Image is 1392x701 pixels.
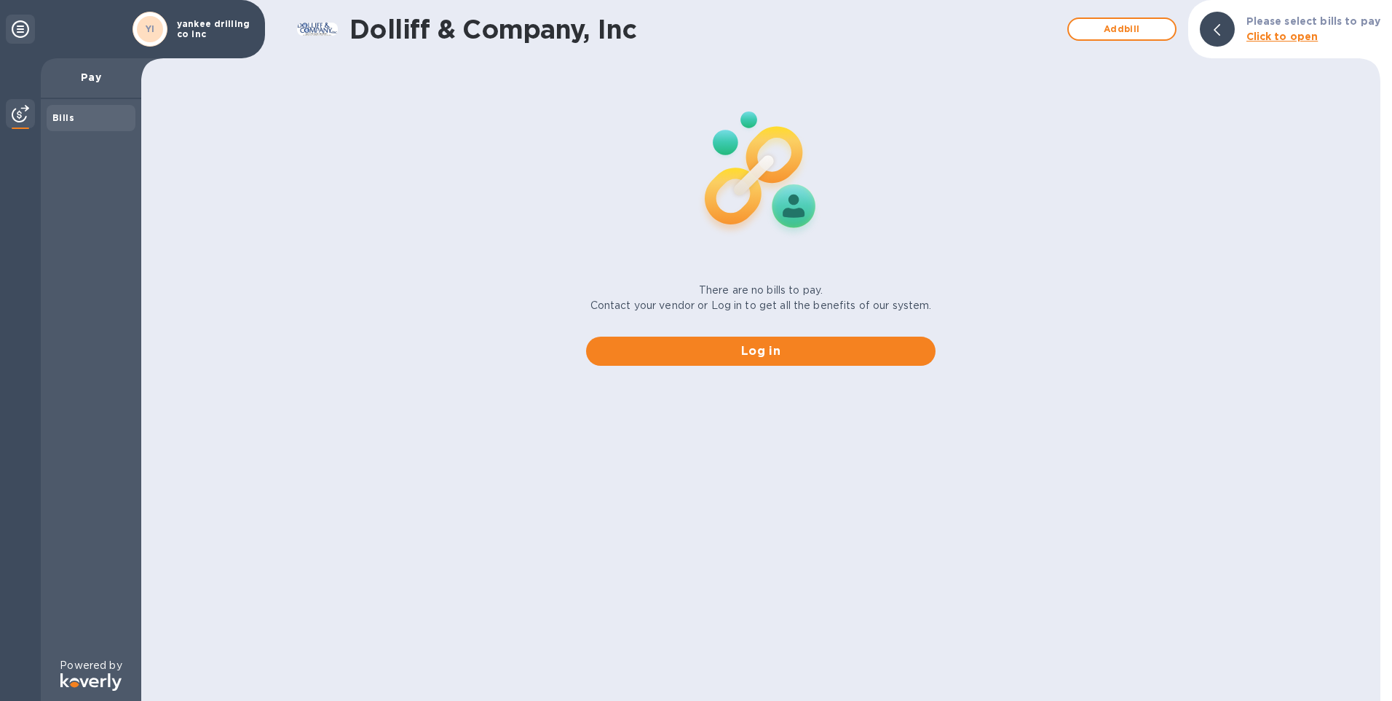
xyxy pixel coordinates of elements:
b: Click to open [1246,31,1318,42]
p: yankee drilling co inc [177,19,250,39]
b: Bills [52,112,74,123]
button: Log in [586,337,936,366]
button: Addbill [1067,17,1177,41]
p: Pay [52,70,130,85]
span: Log in [598,342,924,360]
p: Powered by [60,658,122,673]
p: There are no bills to pay. Contact your vendor or Log in to get all the benefits of our system. [590,283,932,313]
b: YI [146,23,155,34]
b: Please select bills to pay [1246,15,1380,27]
img: Logo [60,673,122,691]
h1: Dolliff & Company, Inc [349,14,1060,44]
span: Add bill [1080,20,1163,38]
